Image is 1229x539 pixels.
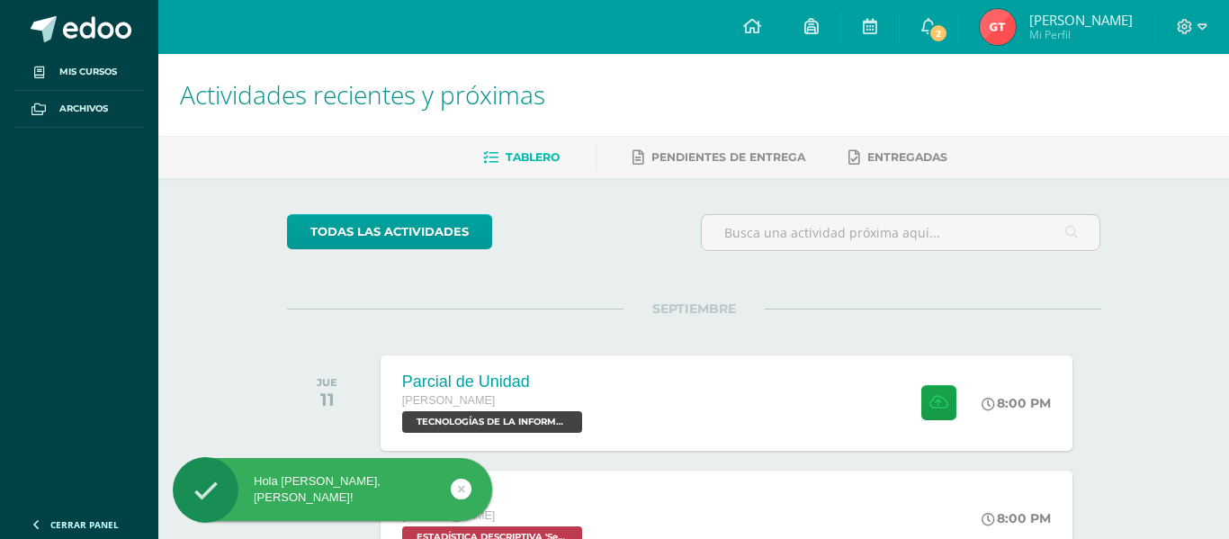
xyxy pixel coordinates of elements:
[980,9,1016,45] img: 36bb2659595adfb5cfbb200b212ab553.png
[928,23,948,43] span: 2
[59,102,108,116] span: Archivos
[1029,11,1133,29] span: [PERSON_NAME]
[402,373,587,391] div: Parcial de Unidad
[848,143,947,172] a: Entregadas
[173,473,492,506] div: Hola [PERSON_NAME], [PERSON_NAME]!
[14,54,144,91] a: Mis cursos
[702,215,1100,250] input: Busca una actividad próxima aquí...
[867,150,947,164] span: Entregadas
[1029,27,1133,42] span: Mi Perfil
[14,91,144,128] a: Archivos
[506,150,560,164] span: Tablero
[623,301,765,317] span: SEPTIEMBRE
[287,214,492,249] a: todas las Actividades
[483,143,560,172] a: Tablero
[982,395,1051,411] div: 8:00 PM
[651,150,805,164] span: Pendientes de entrega
[402,394,496,407] span: [PERSON_NAME]
[59,65,117,79] span: Mis cursos
[50,518,119,531] span: Cerrar panel
[982,510,1051,526] div: 8:00 PM
[317,376,337,389] div: JUE
[632,143,805,172] a: Pendientes de entrega
[317,389,337,410] div: 11
[402,411,582,433] span: TECNOLOGÍAS DE LA INFORMACIÓN Y LA COMUNICACIÓN 5 'Sección B'
[180,77,545,112] span: Actividades recientes y próximas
